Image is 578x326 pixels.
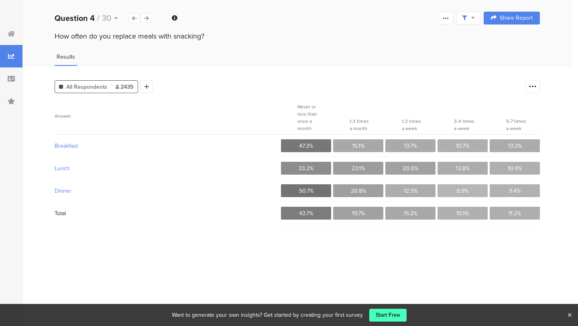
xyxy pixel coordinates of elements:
div: Get started by creating your first survey [264,311,363,319]
span: 47.3% [299,142,313,150]
span: 20.8% [351,187,366,195]
span: Breakfast [55,142,278,150]
span: 5-7 times a week [506,118,526,132]
span: Dinner [55,187,278,195]
span: 19.7% [352,209,365,218]
span: 20.0% [403,164,418,173]
b: Question 4 [55,12,95,24]
div: How often do you replace meals with snacking? [55,31,540,41]
span: Answer [55,112,71,120]
span: 15.1% [352,142,364,150]
span: 1-2 times a week [402,118,421,132]
span: 10.9% [508,164,522,173]
span: 12.8% [456,164,470,173]
span: 13.3% [508,142,522,150]
span: Never or less than once a month [297,103,317,132]
span: 50.7% [299,187,313,195]
span: 23.1% [352,164,365,173]
span: 3-4 times a week [454,118,474,132]
span: All Respondents [66,83,107,91]
span: 30 [102,12,111,24]
span: 11.2% [509,209,521,218]
span: Share Report [500,15,533,21]
span: 10.7% [456,142,469,150]
span: 15.3% [404,209,417,218]
a: Start Free [369,309,407,322]
span: Lunch [55,164,278,173]
span: 2435 [116,83,134,91]
span: 12.3% [404,187,417,195]
span: 33.2% [299,164,313,173]
span: 13.7% [404,142,417,150]
div: Total [55,209,66,218]
span: / [97,12,100,24]
span: 1-3 times a month [350,118,369,132]
div: Want to generate your own insights? [172,311,262,319]
span: 6.9% [457,187,468,195]
span: Results [57,53,75,61]
span: 43.7% [299,209,313,218]
span: 10.1% [456,209,469,218]
span: 9.4% [509,187,521,195]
